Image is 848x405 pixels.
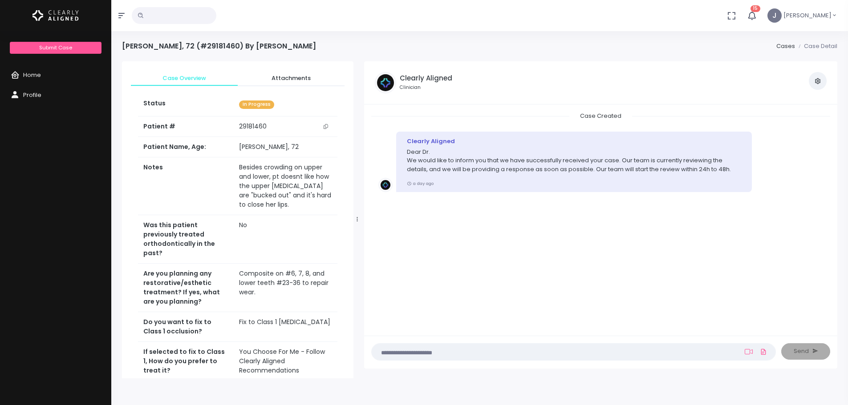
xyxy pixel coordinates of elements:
[138,137,234,157] th: Patient Name, Age:
[234,215,337,264] td: No
[39,44,72,51] span: Submit Case
[407,137,741,146] div: Clearly Aligned
[138,157,234,215] th: Notes
[234,116,337,137] td: 29181460
[751,5,760,12] span: 15
[400,74,452,82] h5: Clearly Aligned
[32,6,79,25] img: Logo Horizontal
[23,71,41,79] span: Home
[776,42,795,50] a: Cases
[245,74,337,83] span: Attachments
[138,312,234,342] th: Do you want to fix to Class 1 occlusion?
[234,137,337,157] td: [PERSON_NAME], 72
[783,11,832,20] span: [PERSON_NAME]
[122,42,316,50] h4: [PERSON_NAME], 72 (#29181460) By [PERSON_NAME]
[407,180,434,186] small: a day ago
[138,264,234,312] th: Are you planning any restorative/esthetic treatment? If yes, what are you planning?
[23,91,41,99] span: Profile
[795,42,837,51] li: Case Detail
[234,157,337,215] td: Besides crowding on upper and lower, pt doesnt like how the upper [MEDICAL_DATA] are "bucked out"...
[758,344,769,360] a: Add Files
[122,61,353,378] div: scrollable content
[743,348,755,355] a: Add Loom Video
[239,100,274,109] span: In Progress
[234,264,337,312] td: Composite on #6, 7, 8, and lower teeth #23-36 to repair wear.
[138,74,231,83] span: Case Overview
[569,109,632,123] span: Case Created
[234,312,337,342] td: Fix to Class 1 [MEDICAL_DATA]
[138,93,234,116] th: Status
[400,84,452,91] small: Clinician
[10,42,101,54] a: Submit Case
[767,8,782,23] span: J
[234,342,337,381] td: You Choose For Me - Follow Clearly Aligned Recommendations
[138,342,234,381] th: If selected to fix to Class 1, How do you prefer to treat it?
[407,148,741,174] p: Dear Dr. We would like to inform you that we have successfully received your case. Our team is cu...
[138,215,234,264] th: Was this patient previously treated orthodontically in the past?
[138,116,234,137] th: Patient #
